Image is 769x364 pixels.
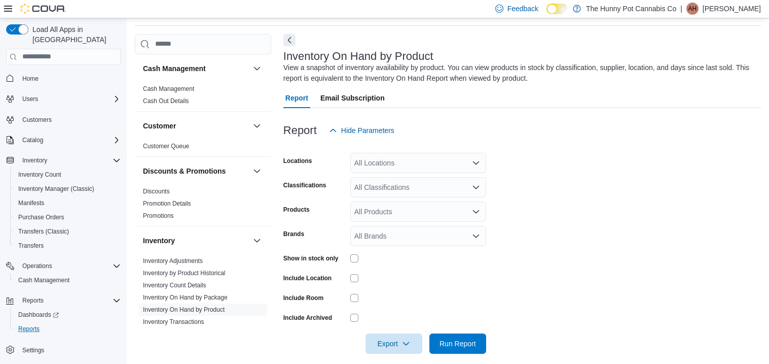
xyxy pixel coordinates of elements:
button: Operations [2,259,125,273]
span: Inventory Manager (Classic) [18,185,94,193]
a: Transfers [14,240,48,252]
span: Reports [14,323,121,335]
label: Products [283,206,310,214]
a: Discounts [143,188,170,195]
span: Export [372,334,416,354]
button: Users [18,93,42,105]
p: The Hunny Pot Cannabis Co [586,3,676,15]
div: View a snapshot of inventory availability by product. You can view products in stock by classific... [283,62,756,84]
span: Customers [22,116,52,124]
a: Home [18,73,43,85]
span: Transfers [14,240,121,252]
button: Manifests [10,196,125,210]
button: Reports [10,322,125,336]
span: Cash Management [14,274,121,286]
span: Report [285,88,308,108]
h3: Discounts & Promotions [143,166,226,176]
span: Customer Queue [143,142,189,150]
h3: Inventory On Hand by Product [283,50,433,62]
a: Inventory On Hand by Product [143,306,225,313]
button: Export [365,334,422,354]
a: Inventory by Product Historical [143,270,226,277]
span: Catalog [22,136,43,144]
span: Users [18,93,121,105]
span: Customers [18,113,121,126]
span: AH [688,3,697,15]
button: Inventory Count [10,168,125,182]
p: | [680,3,682,15]
button: Inventory Manager (Classic) [10,182,125,196]
button: Open list of options [472,183,480,191]
span: Inventory [22,156,47,164]
button: Users [2,92,125,106]
button: Run Report [429,334,486,354]
span: Cash Management [143,85,194,93]
a: Inventory Count [14,169,65,181]
span: Settings [22,346,44,354]
button: Home [2,71,125,86]
span: Purchase Orders [18,213,64,221]
p: [PERSON_NAME] [703,3,761,15]
span: Cash Management [18,276,69,284]
label: Locations [283,157,312,165]
span: Catalog [18,134,121,146]
span: Reports [18,325,40,333]
button: Inventory [143,236,249,246]
a: Settings [18,344,48,356]
span: Inventory Adjustments [143,257,203,265]
button: Catalog [18,134,47,146]
span: Run Report [440,339,476,349]
span: Reports [18,294,121,307]
button: Open list of options [472,159,480,167]
a: Dashboards [14,309,63,321]
div: Customer [135,140,271,156]
h3: Customer [143,121,176,131]
span: Reports [22,296,44,305]
button: Transfers [10,239,125,253]
span: Inventory On Hand by Product [143,306,225,314]
label: Include Location [283,274,332,282]
span: Manifests [18,199,44,207]
span: Home [18,72,121,85]
a: Cash Management [143,85,194,92]
a: Purchase Orders [14,211,68,223]
a: Inventory On Hand by Package [143,294,228,301]
button: Cash Management [251,62,263,75]
button: Reports [18,294,48,307]
span: Operations [22,262,52,270]
button: Settings [2,342,125,357]
span: Dashboards [18,311,59,319]
button: Discounts & Promotions [251,165,263,177]
span: Hide Parameters [341,125,394,136]
span: Operations [18,260,121,272]
a: Inventory Adjustments [143,257,203,264]
div: Discounts & Promotions [135,185,271,226]
a: Cash Management [14,274,74,286]
span: Promotions [143,212,174,220]
button: Reports [2,293,125,308]
span: Email Subscription [320,88,385,108]
span: Discounts [143,187,170,195]
span: Inventory by Product Historical [143,269,226,277]
a: Inventory Manager (Classic) [14,183,98,195]
h3: Cash Management [143,63,206,74]
a: Manifests [14,197,48,209]
a: Customers [18,114,56,126]
button: Operations [18,260,56,272]
span: Transfers [18,242,44,250]
button: Next [283,34,296,46]
button: Inventory [18,154,51,167]
label: Brands [283,230,304,238]
span: Purchase Orders [14,211,121,223]
img: Cova [20,4,66,14]
button: Discounts & Promotions [143,166,249,176]
div: Cash Management [135,83,271,111]
span: Inventory On Hand by Package [143,293,228,302]
a: Promotion Details [143,200,191,207]
button: Hide Parameters [325,120,398,141]
a: Cash Out Details [143,97,189,105]
span: Transfers (Classic) [14,225,121,238]
a: Reports [14,323,44,335]
span: Home [22,75,39,83]
button: Customer [251,120,263,132]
